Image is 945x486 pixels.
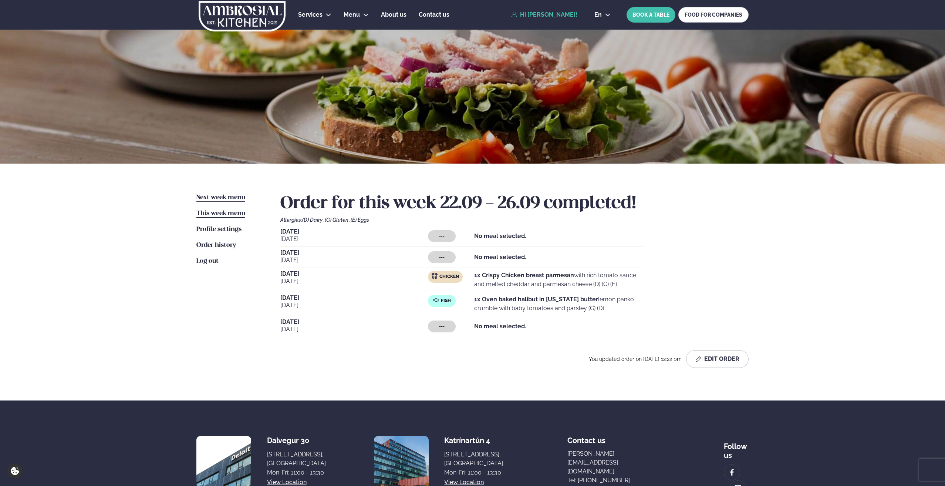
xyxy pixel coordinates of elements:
div: Mon-Fri: 11:00 - 13:30 [444,468,503,477]
span: This week menu [196,210,245,217]
span: About us [381,11,406,18]
div: Katrínartún 4 [444,436,503,445]
strong: No meal selected. [474,323,526,330]
button: BOOK A TABLE [627,7,675,23]
span: (E) Eggs [351,217,369,223]
span: [DATE] [280,256,428,265]
a: Log out [196,257,219,266]
span: --- [439,233,445,239]
h2: Order for this week 22.09 - 26.09 completed! [280,193,749,214]
span: Order history [196,242,236,248]
span: Contact us [419,11,449,18]
strong: No meal selected. [474,254,526,261]
span: --- [439,254,445,260]
span: (D) Dairy , [302,217,325,223]
span: [DATE] [280,301,428,310]
span: en [594,12,602,18]
div: Follow us [724,436,749,460]
span: [DATE] [280,277,428,286]
span: [DATE] [280,295,428,301]
a: This week menu [196,209,245,218]
p: with rich tomato sauce and melted cheddar and parmesan cheese (D) (G) (E) [474,271,643,289]
a: Order history [196,241,236,250]
span: [DATE] [280,271,428,277]
div: Allergies: [280,217,749,223]
a: Profile settings [196,225,242,234]
img: fish.svg [433,297,439,303]
img: image alt [728,468,736,477]
span: [DATE] [280,325,428,334]
span: Menu [344,11,360,18]
span: Log out [196,258,219,264]
span: [DATE] [280,229,428,235]
strong: 1x Crispy Chicken breast parmesan [474,272,574,279]
span: [DATE] [280,319,428,325]
a: About us [381,10,406,19]
a: Menu [344,10,360,19]
span: [DATE] [280,250,428,256]
span: Services [298,11,323,18]
img: logo [198,1,286,31]
span: --- [439,324,445,329]
span: (G) Gluten , [325,217,351,223]
a: image alt [724,465,740,480]
a: Cookie settings [7,463,23,479]
p: lemon panko crumble with baby tomatoes and parsley (G) (D) [474,295,643,313]
strong: 1x Oven baked halibut in [US_STATE] butter [474,296,598,303]
a: Next week menu [196,193,245,202]
a: Contact us [419,10,449,19]
div: Mon-Fri: 11:00 - 13:30 [267,468,326,477]
a: [PERSON_NAME][EMAIL_ADDRESS][DOMAIN_NAME] [567,449,660,476]
button: en [588,12,617,18]
a: Hi [PERSON_NAME]! [511,11,577,18]
span: Chicken [439,274,459,280]
a: Services [298,10,323,19]
a: Tel: [PHONE_NUMBER] [567,476,660,485]
div: [STREET_ADDRESS], [GEOGRAPHIC_DATA] [444,450,503,468]
div: [STREET_ADDRESS], [GEOGRAPHIC_DATA] [267,450,326,468]
a: FOOD FOR COMPANIES [678,7,749,23]
button: Edit Order [686,350,749,368]
span: [DATE] [280,235,428,244]
span: Fish [441,298,451,304]
span: Contact us [567,430,605,445]
div: Dalvegur 30 [267,436,326,445]
span: Next week menu [196,194,245,201]
img: chicken.svg [432,273,438,279]
strong: No meal selected. [474,232,526,239]
span: Profile settings [196,226,242,232]
span: You updated order on [DATE] 12:22 pm [589,356,683,362]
